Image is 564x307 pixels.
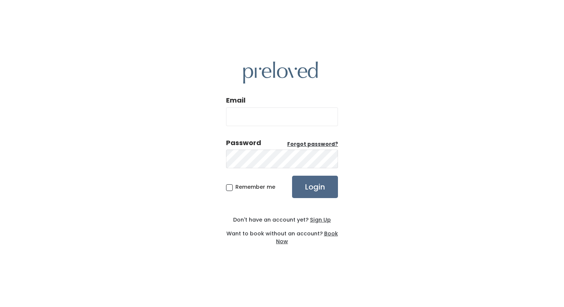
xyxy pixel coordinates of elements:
[276,230,338,245] a: Book Now
[226,216,338,224] div: Don't have an account yet?
[287,141,338,148] a: Forgot password?
[243,62,318,84] img: preloved logo
[226,224,338,245] div: Want to book without an account?
[226,95,245,105] label: Email
[308,216,331,223] a: Sign Up
[235,183,275,191] span: Remember me
[226,138,261,148] div: Password
[310,216,331,223] u: Sign Up
[292,176,338,198] input: Login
